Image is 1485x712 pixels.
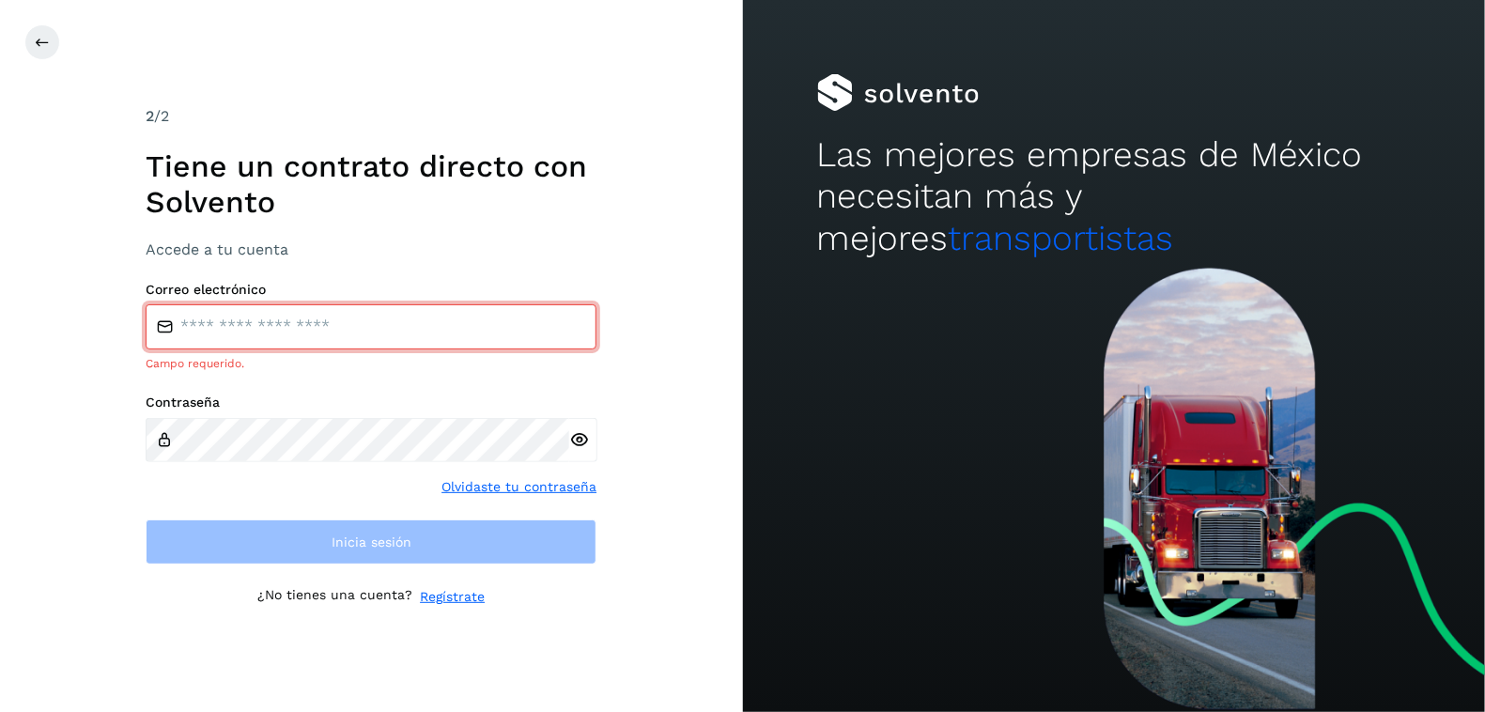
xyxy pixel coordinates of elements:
button: Inicia sesión [146,519,596,565]
span: transportistas [949,218,1174,258]
h3: Accede a tu cuenta [146,240,596,258]
div: Campo requerido. [146,355,596,372]
label: Correo electrónico [146,282,596,298]
div: /2 [146,105,596,128]
span: 2 [146,107,154,125]
h1: Tiene un contrato directo con Solvento [146,148,596,221]
p: ¿No tienes una cuenta? [257,587,412,607]
h2: Las mejores empresas de México necesitan más y mejores [817,134,1411,259]
span: Inicia sesión [332,535,411,549]
a: Olvidaste tu contraseña [441,477,596,497]
label: Contraseña [146,395,596,410]
a: Regístrate [420,587,485,607]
